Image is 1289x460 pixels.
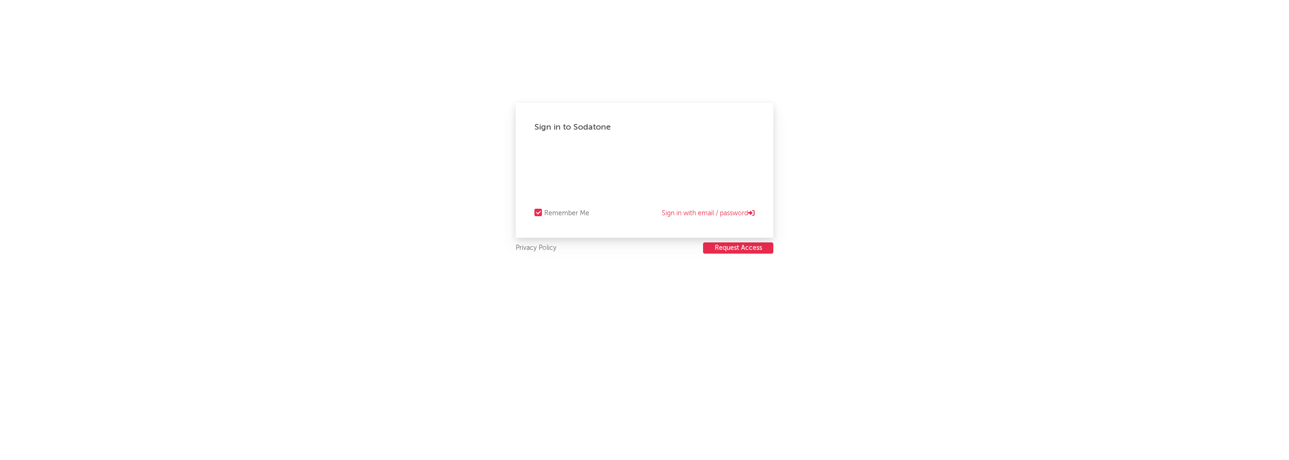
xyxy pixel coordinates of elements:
[703,242,773,254] button: Request Access
[534,122,755,133] div: Sign in to Sodatone
[516,242,556,254] a: Privacy Policy
[662,208,755,219] a: Sign in with email / password
[544,208,589,219] div: Remember Me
